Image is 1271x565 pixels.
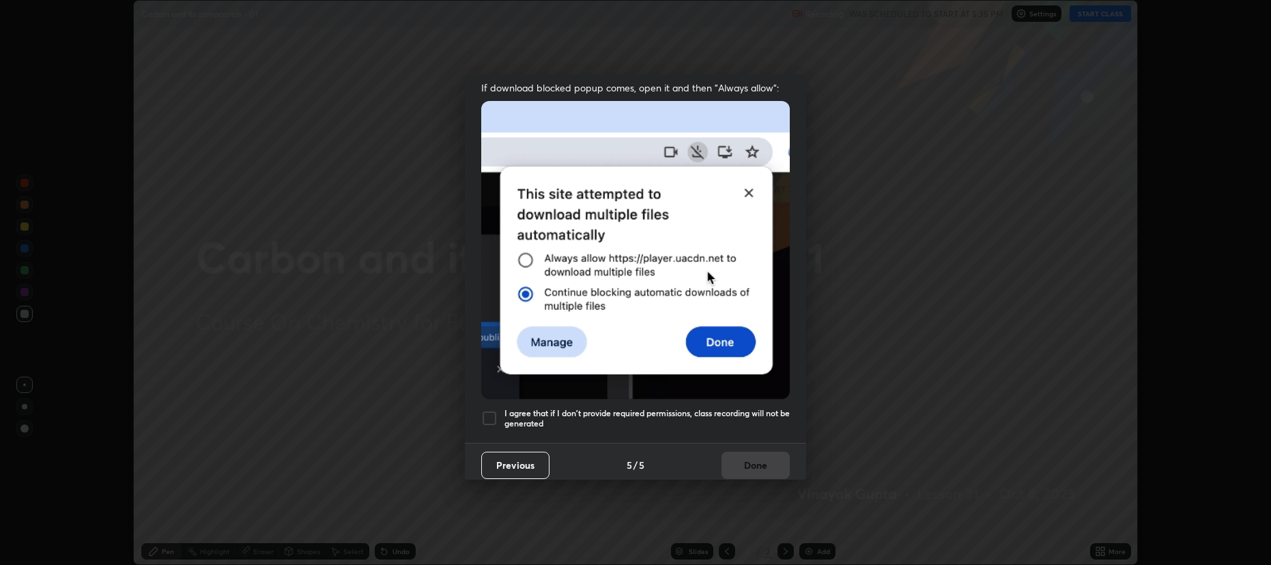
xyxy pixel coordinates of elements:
img: downloads-permission-blocked.gif [481,101,790,399]
span: If download blocked popup comes, open it and then "Always allow": [481,81,790,94]
h4: / [633,458,638,472]
h4: 5 [627,458,632,472]
h4: 5 [639,458,644,472]
h5: I agree that if I don't provide required permissions, class recording will not be generated [504,408,790,429]
button: Previous [481,452,549,479]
